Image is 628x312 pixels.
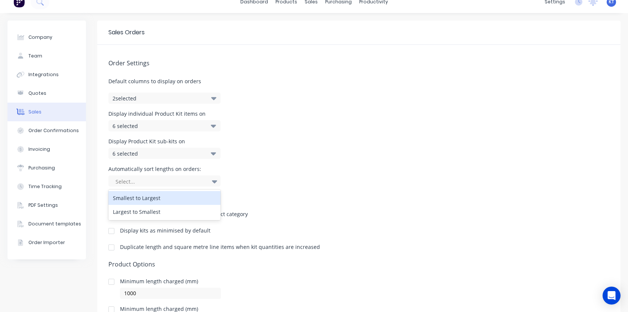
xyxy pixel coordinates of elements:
[108,77,609,85] span: Default columns to display on orders
[28,183,62,190] div: Time Tracking
[108,28,145,37] div: Sales Orders
[7,84,86,103] button: Quotes
[120,279,221,284] div: Minimum length charged (mm)
[108,261,609,268] h5: Product Options
[7,233,86,252] button: Order Importer
[113,122,201,130] div: 6 selected
[603,287,621,305] div: Open Intercom Messenger
[7,103,86,121] button: Sales
[28,146,50,153] div: Invoicing
[7,28,86,47] button: Company
[28,34,52,41] div: Company
[7,65,86,84] button: Integrations
[108,205,221,219] div: Largest to Smallest
[108,166,221,172] div: Automatically sort lengths on orders:
[28,165,55,171] div: Purchasing
[28,90,46,97] div: Quotes
[108,194,609,201] h5: Order Options
[7,196,86,215] button: PDF Settings
[28,127,79,134] div: Order Confirmations
[7,159,86,177] button: Purchasing
[7,47,86,65] button: Team
[28,239,65,246] div: Order Importer
[28,202,58,209] div: PDF Settings
[7,215,86,233] button: Document templates
[28,221,81,227] div: Document templates
[7,177,86,196] button: Time Tracking
[108,139,221,144] div: Display Product Kit sub-kits on
[7,140,86,159] button: Invoicing
[120,228,210,233] div: Display kits as minimised by default
[113,150,201,157] div: 6 selected
[108,111,221,116] div: Display individual Product Kit items on
[28,53,42,59] div: Team
[108,191,221,205] div: Smallest to Largest
[28,109,41,115] div: Sales
[120,244,320,250] div: Duplicate length and square metre line items when kit quantities are increased
[28,71,59,78] div: Integrations
[7,121,86,140] button: Order Confirmations
[120,306,221,312] div: Minimum length charged (mm)
[108,60,609,67] h5: Order Settings
[108,93,221,104] button: 2selected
